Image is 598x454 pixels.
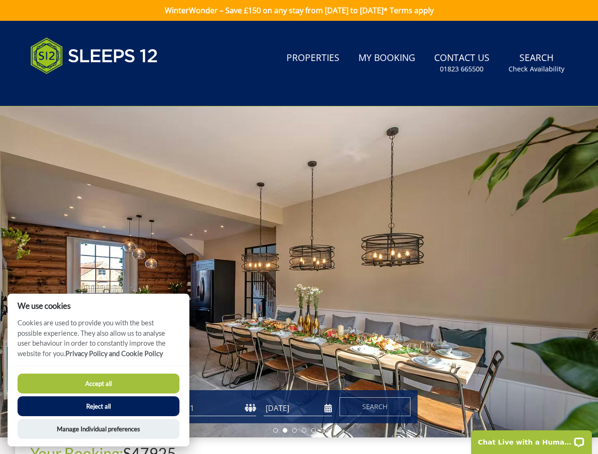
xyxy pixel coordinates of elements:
img: Sleeps 12 [30,32,158,79]
button: Manage Individual preferences [18,419,179,439]
button: Reject all [18,396,179,416]
button: Search [339,397,411,416]
input: Arrival Date [264,401,332,416]
a: Contact Us01823 665500 [430,48,493,79]
small: Check Availability [509,64,564,74]
iframe: LiveChat chat widget [465,424,598,454]
h2: We use cookies [8,301,189,310]
span: Search [362,402,388,411]
iframe: Customer reviews powered by Trustpilot [26,85,125,93]
button: Accept all [18,374,179,393]
small: 01823 665500 [440,64,483,74]
a: Properties [283,48,343,69]
a: Privacy Policy and Cookie Policy [65,349,163,358]
p: Cookies are used to provide you with the best possible experience. They also allow us to analyse ... [8,318,189,366]
a: My Booking [355,48,419,69]
a: SearchCheck Availability [505,48,568,79]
